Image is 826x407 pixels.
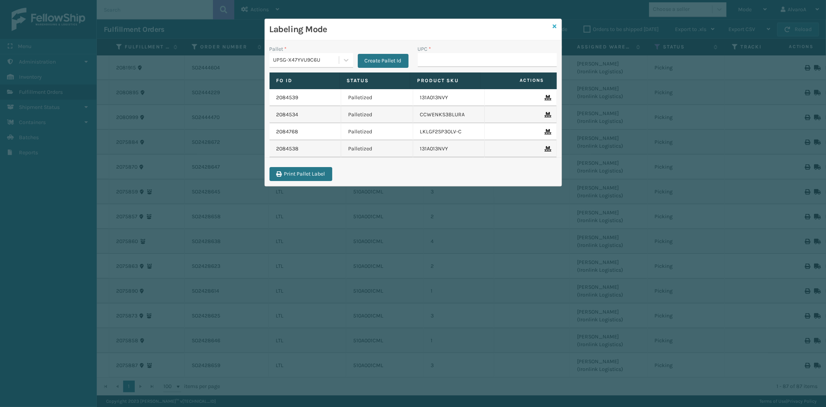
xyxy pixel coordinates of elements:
i: Remove From Pallet [545,129,550,135]
a: 2084539 [276,94,299,102]
i: Remove From Pallet [545,95,550,100]
a: 2084534 [276,111,299,119]
td: Palletized [341,123,413,140]
div: UPSG-X47YVU9C6U [273,56,340,64]
button: Create Pallet Id [358,54,409,68]
h3: Labeling Mode [270,24,550,35]
label: Status [347,77,403,84]
a: 2084768 [276,128,299,136]
td: LKLGF2SP3OLV-C [413,123,485,140]
td: CCWENKS3BLURA [413,106,485,123]
td: Palletized [341,106,413,123]
label: Product SKU [417,77,473,84]
a: 2084538 [276,145,299,153]
td: 131A013NVY [413,140,485,157]
td: 131A013NVY [413,89,485,106]
label: Fo Id [276,77,333,84]
span: Actions [483,74,549,87]
i: Remove From Pallet [545,146,550,152]
label: UPC [418,45,431,53]
td: Palletized [341,89,413,106]
label: Pallet [270,45,287,53]
button: Print Pallet Label [270,167,332,181]
i: Remove From Pallet [545,112,550,117]
td: Palletized [341,140,413,157]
